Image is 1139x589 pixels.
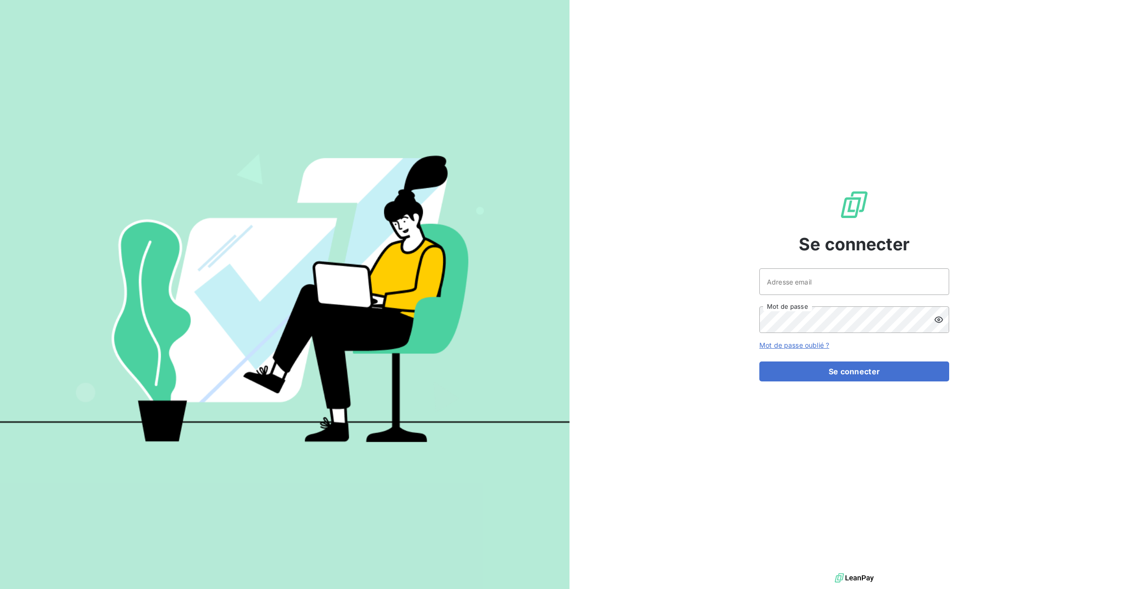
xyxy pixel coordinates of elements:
[759,268,949,295] input: placeholder
[839,190,869,220] img: Logo LeanPay
[759,341,829,349] a: Mot de passe oublié ?
[759,361,949,381] button: Se connecter
[799,231,910,257] span: Se connecter
[835,571,874,585] img: logo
